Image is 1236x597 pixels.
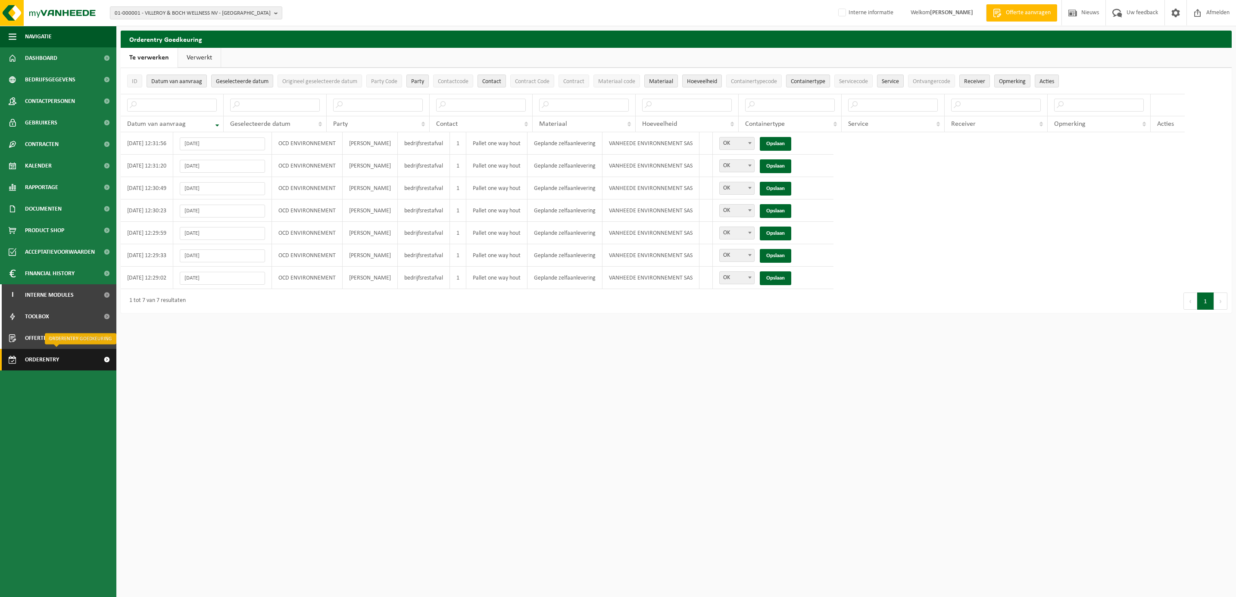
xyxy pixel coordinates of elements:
td: OCD ENVIRONNEMENT [272,132,343,155]
span: Navigatie [25,26,52,47]
span: OK [720,249,754,261]
a: Opslaan [760,182,791,196]
span: Contactpersonen [25,90,75,112]
span: Containertype [745,121,785,127]
td: Geplande zelfaanlevering [527,177,602,199]
td: Pallet one way hout [466,177,527,199]
td: Pallet one way hout [466,267,527,289]
td: bedrijfsrestafval [398,155,450,177]
td: 1 [450,155,466,177]
td: Geplande zelfaanlevering [527,132,602,155]
td: VANHEEDE ENVIRONNEMENT SAS [602,155,699,177]
td: Geplande zelfaanlevering [527,222,602,244]
span: OK [720,137,754,149]
button: 01-000001 - VILLEROY & BOCH WELLNESS NV - [GEOGRAPHIC_DATA] [110,6,282,19]
td: Geplande zelfaanlevering [527,155,602,177]
td: OCD ENVIRONNEMENT [272,244,343,267]
span: Geselecteerde datum [230,121,290,127]
span: Materiaal [539,121,567,127]
a: Opslaan [760,249,791,263]
button: 1 [1197,292,1214,310]
span: Opmerking [1054,121,1086,127]
span: Contact [482,78,501,85]
td: [DATE] 12:30:23 [121,199,173,222]
button: ContainertypecodeContainertypecode: Activate to sort [726,75,782,87]
span: Gebruikers [25,112,57,134]
strong: [PERSON_NAME] [930,9,973,16]
button: Previous [1183,292,1197,310]
a: Opslaan [760,159,791,173]
button: Datum van aanvraagDatum van aanvraag: Activate to remove sorting [147,75,207,87]
span: Hoeveelheid [642,121,677,127]
button: Next [1214,292,1227,310]
span: Contracten [25,134,59,155]
span: OK [720,205,754,217]
td: OCD ENVIRONNEMENT [272,155,343,177]
td: VANHEEDE ENVIRONNEMENT SAS [602,132,699,155]
span: OK [719,137,755,150]
span: Receiver [951,121,976,127]
span: Materiaal code [598,78,635,85]
span: Service [848,121,868,127]
td: 1 [450,177,466,199]
span: Product Shop [25,220,64,241]
span: Party [411,78,424,85]
td: Geplande zelfaanlevering [527,199,602,222]
td: bedrijfsrestafval [398,177,450,199]
td: 1 [450,199,466,222]
span: Bedrijfsgegevens [25,69,75,90]
span: Datum van aanvraag [151,78,202,85]
button: ReceiverReceiver: Activate to sort [959,75,990,87]
span: OK [720,227,754,239]
a: Offerte aanvragen [986,4,1057,22]
td: bedrijfsrestafval [398,199,450,222]
td: [DATE] 12:30:49 [121,177,173,199]
td: 1 [450,132,466,155]
td: [PERSON_NAME] [343,267,398,289]
td: VANHEEDE ENVIRONNEMENT SAS [602,244,699,267]
button: ContractContract: Activate to sort [559,75,589,87]
button: MateriaalMateriaal: Activate to sort [644,75,678,87]
span: Ontvangercode [913,78,950,85]
h2: Orderentry Goedkeuring [121,31,1232,47]
a: Opslaan [760,227,791,240]
td: Geplande zelfaanlevering [527,267,602,289]
span: Contract [563,78,584,85]
span: OK [720,160,754,172]
button: ContactContact: Activate to sort [478,75,506,87]
span: Toolbox [25,306,49,327]
td: 1 [450,267,466,289]
td: [DATE] 12:29:59 [121,222,173,244]
span: Kalender [25,155,52,177]
td: bedrijfsrestafval [398,244,450,267]
td: bedrijfsrestafval [398,267,450,289]
button: Contract CodeContract Code: Activate to sort [510,75,554,87]
span: Servicecode [839,78,868,85]
button: ServicecodeServicecode: Activate to sort [834,75,873,87]
span: Acceptatievoorwaarden [25,241,95,263]
span: Contract Code [515,78,549,85]
span: Geselecteerde datum [216,78,268,85]
span: OK [719,271,755,284]
td: [PERSON_NAME] [343,199,398,222]
label: Interne informatie [836,6,893,19]
span: OK [719,159,755,172]
button: Geselecteerde datumGeselecteerde datum: Activate to sort [211,75,273,87]
a: Verwerkt [178,48,221,68]
td: Geplande zelfaanlevering [527,244,602,267]
td: bedrijfsrestafval [398,132,450,155]
button: ContainertypeContainertype: Activate to sort [786,75,830,87]
td: Pallet one way hout [466,199,527,222]
a: Opslaan [760,137,791,151]
span: Datum van aanvraag [127,121,186,127]
button: Materiaal codeMateriaal code: Activate to sort [593,75,640,87]
button: OpmerkingOpmerking: Activate to sort [994,75,1030,87]
button: Acties [1035,75,1059,87]
span: Contactcode [438,78,468,85]
td: VANHEEDE ENVIRONNEMENT SAS [602,177,699,199]
td: Pallet one way hout [466,244,527,267]
td: bedrijfsrestafval [398,222,450,244]
a: Opslaan [760,271,791,285]
span: Offerte aanvragen [1004,9,1053,17]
